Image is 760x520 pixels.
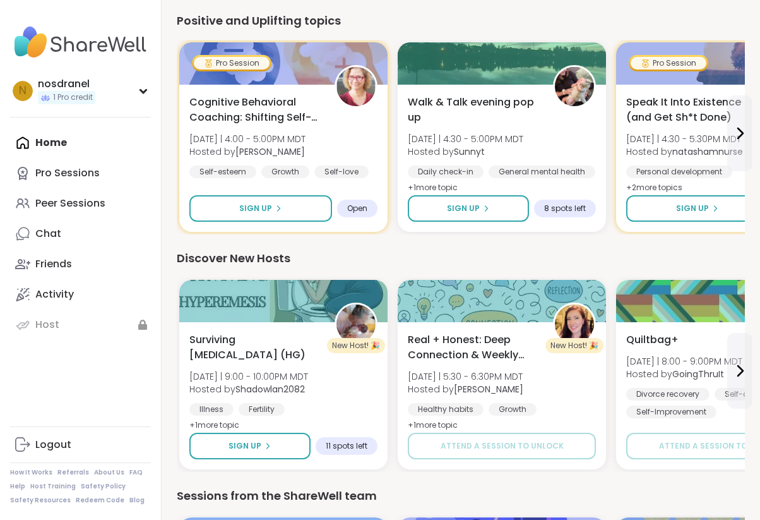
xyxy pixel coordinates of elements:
[189,195,332,222] button: Sign Up
[177,250,745,267] div: Discover New Hosts
[10,188,151,219] a: Peer Sessions
[81,482,126,491] a: Safety Policy
[454,383,523,396] b: [PERSON_NAME]
[239,403,285,416] div: Fertility
[454,145,485,158] b: Sunnyt
[189,332,321,363] span: Surviving [MEDICAL_DATA] (HG)
[129,468,143,477] a: FAQ
[177,487,745,505] div: Sessions from the ShareWell team
[336,67,376,106] img: Fausta
[544,203,586,214] span: 8 spots left
[189,133,306,145] span: [DATE] | 4:00 - 5:00PM MDT
[626,145,743,158] span: Hosted by
[314,166,369,178] div: Self-love
[177,12,745,30] div: Positive and Uplifting topics
[327,338,385,353] div: New Host! 🎉
[408,166,484,178] div: Daily check-in
[76,496,124,505] a: Redeem Code
[35,166,100,180] div: Pro Sessions
[35,287,74,301] div: Activity
[38,77,95,91] div: nosdranel
[626,95,757,125] span: Speak It Into Existence (and Get Sh*t Done)
[10,310,151,340] a: Host
[235,383,305,396] b: Shadowlan2082
[489,403,537,416] div: Growth
[447,203,480,214] span: Sign Up
[336,305,376,344] img: Shadowlan2082
[626,166,732,178] div: Personal development
[631,57,706,70] div: Pro Session
[626,133,743,145] span: [DATE] | 4:30 - 5:30PM MDT
[347,203,367,214] span: Open
[19,83,27,99] span: n
[555,67,594,106] img: Sunnyt
[189,433,311,459] button: Sign Up
[408,370,523,383] span: [DATE] | 5:30 - 6:30PM MDT
[10,482,25,491] a: Help
[10,249,151,279] a: Friends
[545,338,603,353] div: New Host! 🎉
[408,332,539,363] span: Real + Honest: Deep Connection & Weekly Intentions
[10,430,151,460] a: Logout
[10,20,151,64] img: ShareWell Nav Logo
[10,219,151,249] a: Chat
[408,133,523,145] span: [DATE] | 4:30 - 5:00PM MDT
[57,468,89,477] a: Referrals
[10,158,151,188] a: Pro Sessions
[189,403,234,416] div: Illness
[408,195,529,222] button: Sign Up
[194,57,270,70] div: Pro Session
[189,166,256,178] div: Self-esteem
[441,440,564,452] span: Attend a session to unlock
[35,318,59,332] div: Host
[408,145,523,158] span: Hosted by
[189,383,308,396] span: Hosted by
[408,383,523,396] span: Hosted by
[326,441,367,451] span: 11 spots left
[626,332,679,348] span: Quiltbag+
[239,203,272,214] span: Sign Up
[35,257,72,271] div: Friends
[555,305,594,344] img: Charlie_Lovewitch
[129,496,145,505] a: Blog
[10,496,71,505] a: Safety Resources
[229,440,261,452] span: Sign Up
[261,166,309,178] div: Growth
[672,145,743,158] b: natashamnurse
[35,227,61,241] div: Chat
[235,145,305,158] b: [PERSON_NAME]
[10,468,52,477] a: How It Works
[189,370,308,383] span: [DATE] | 9:00 - 10:00PM MDT
[189,95,321,125] span: Cognitive Behavioral Coaching: Shifting Self-Talk
[626,368,742,380] span: Hosted by
[10,279,151,310] a: Activity
[672,368,724,380] b: GoingThruIt
[30,482,76,491] a: Host Training
[408,95,539,125] span: Walk & Talk evening pop up
[35,197,105,210] div: Peer Sessions
[408,403,484,416] div: Healthy habits
[408,433,596,459] button: Attend a session to unlock
[35,438,71,452] div: Logout
[189,145,306,158] span: Hosted by
[626,406,716,418] div: Self-Improvement
[676,203,709,214] span: Sign Up
[94,468,124,477] a: About Us
[626,388,710,401] div: Divorce recovery
[53,92,93,103] span: 1 Pro credit
[489,166,595,178] div: General mental health
[626,355,742,368] span: [DATE] | 8:00 - 9:00PM MDT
